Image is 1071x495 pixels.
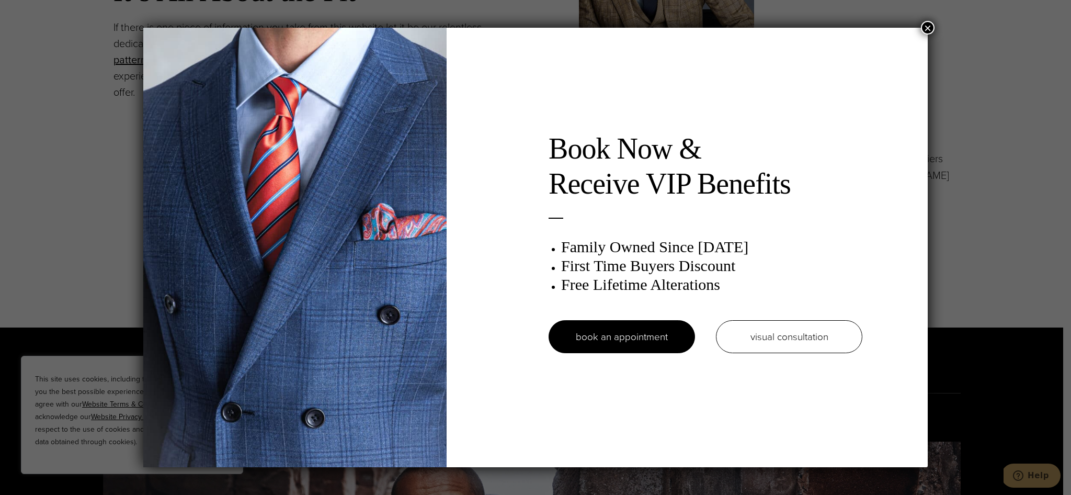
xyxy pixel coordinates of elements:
h2: Book Now & Receive VIP Benefits [549,131,862,201]
a: book an appointment [549,320,695,353]
h3: Family Owned Since [DATE] [561,238,862,256]
a: visual consultation [716,320,862,353]
button: Close [921,21,935,35]
span: Help [24,7,45,17]
h3: First Time Buyers Discount [561,256,862,275]
h3: Free Lifetime Alterations [561,275,862,294]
